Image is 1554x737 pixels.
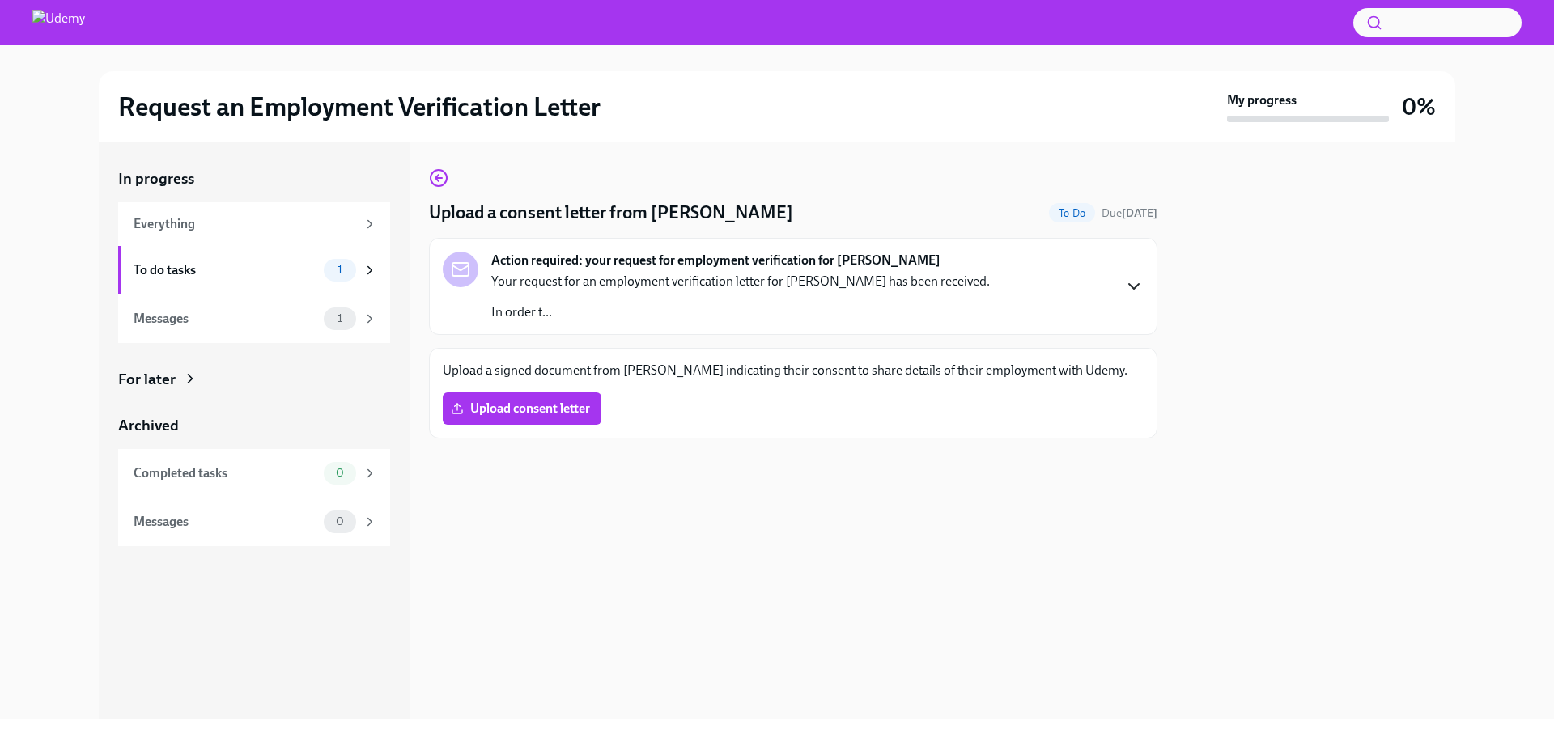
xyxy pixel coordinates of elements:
[118,246,390,294] a: To do tasks1
[454,400,590,417] span: Upload consent letter
[118,294,390,343] a: Messages1
[118,369,390,390] a: For later
[1402,92,1436,121] h3: 0%
[328,264,352,276] span: 1
[118,202,390,246] a: Everything
[1102,205,1157,221] span: October 21st, 2025 02:00
[491,252,940,269] strong: Action required: your request for employment verification for [PERSON_NAME]
[443,362,1144,379] p: Upload a signed document from [PERSON_NAME] indicating their consent to share details of their em...
[491,273,990,290] p: Your request for an employment verification letter for [PERSON_NAME] has been received.
[118,449,390,498] a: Completed tasks0
[326,467,354,479] span: 0
[1122,206,1157,220] strong: [DATE]
[326,515,354,527] span: 0
[134,513,317,531] div: Messages
[118,369,176,390] div: For later
[1227,91,1297,109] strong: My progress
[118,498,390,546] a: Messages0
[491,303,990,321] p: In order t...
[32,10,85,36] img: Udemy
[429,201,793,225] h4: Upload a consent letter from [PERSON_NAME]
[134,310,317,328] div: Messages
[328,312,352,324] span: 1
[134,464,317,482] div: Completed tasks
[1049,207,1095,219] span: To Do
[118,91,601,123] h2: Request an Employment Verification Letter
[1102,206,1157,220] span: Due
[118,168,390,189] a: In progress
[134,215,356,233] div: Everything
[118,415,390,436] a: Archived
[443,392,601,425] label: Upload consent letter
[134,261,317,279] div: To do tasks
